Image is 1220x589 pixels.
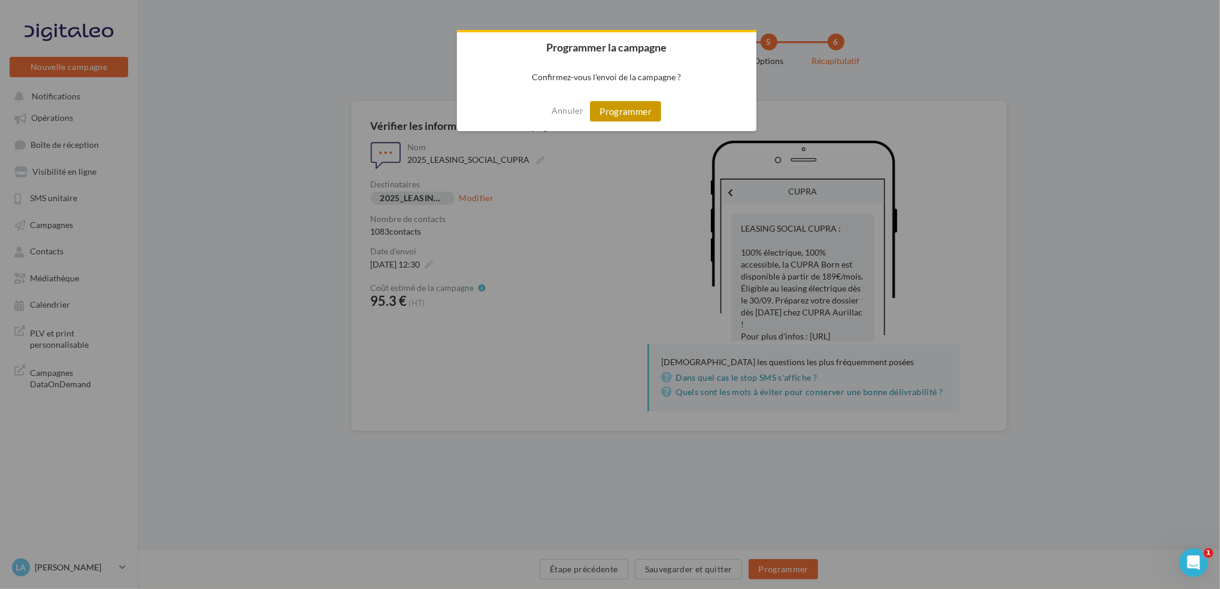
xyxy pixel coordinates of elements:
[552,101,583,120] button: Annuler
[590,101,661,122] button: Programmer
[1179,548,1208,577] iframe: Intercom live chat
[457,32,756,62] h2: Programmer la campagne
[457,62,756,92] p: Confirmez-vous l'envoi de la campagne ?
[1204,548,1213,558] span: 1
